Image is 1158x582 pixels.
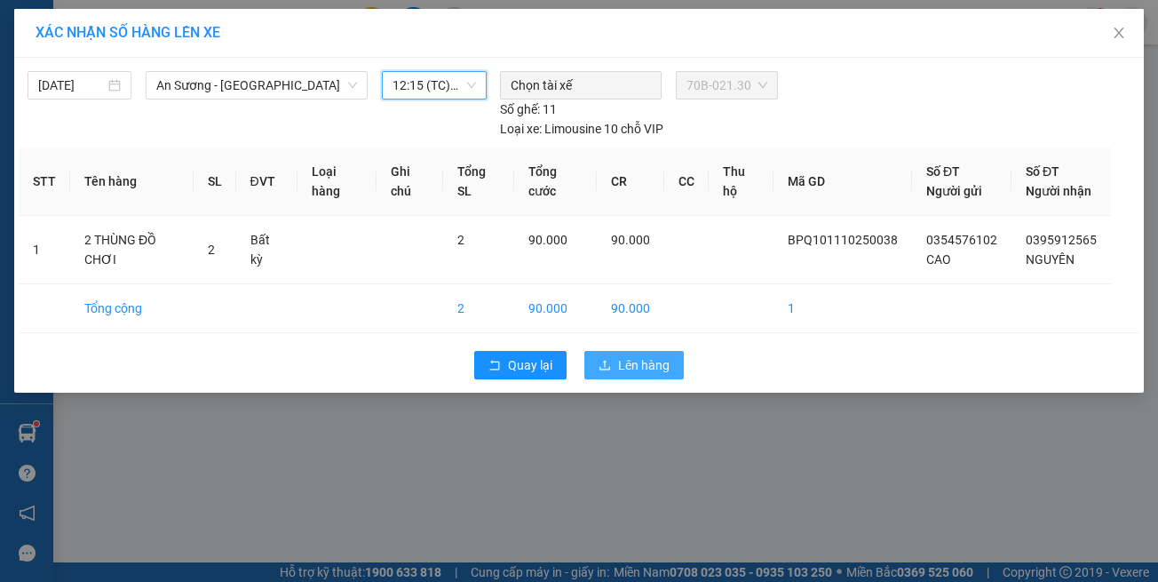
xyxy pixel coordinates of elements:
[474,351,567,379] button: rollbackQuay lại
[773,284,912,333] td: 1
[48,96,218,110] span: -----------------------------------------
[926,252,951,267] span: CAO
[156,72,357,99] span: An Sương - Tân Biên
[89,113,194,126] span: BPQ101110250074
[297,147,377,216] th: Loại hàng
[38,76,105,95] input: 11/10/2025
[140,79,218,90] span: Hotline: 19001152
[500,119,542,139] span: Loại xe:
[443,147,513,216] th: Tổng SL
[347,80,358,91] span: down
[19,216,70,284] td: 1
[377,147,443,216] th: Ghi chú
[514,147,598,216] th: Tổng cước
[500,100,540,119] span: Số ghế:
[36,24,220,41] span: XÁC NHẬN SỐ HÀNG LÊN XE
[709,147,773,216] th: Thu hộ
[528,233,567,247] span: 90.000
[500,119,663,139] div: Limousine 10 chỗ VIP
[1094,9,1144,59] button: Close
[599,359,611,373] span: upload
[70,216,194,284] td: 2 THÙNG ĐỒ CHƠI
[788,233,898,247] span: BPQ101110250038
[926,164,960,179] span: Số ĐT
[1026,164,1059,179] span: Số ĐT
[236,216,297,284] td: Bất kỳ
[1026,184,1091,198] span: Người nhận
[597,284,664,333] td: 90.000
[457,233,464,247] span: 2
[194,147,236,216] th: SL
[926,233,997,247] span: 0354576102
[1026,233,1097,247] span: 0395912565
[140,28,239,51] span: Bến xe [GEOGRAPHIC_DATA]
[236,147,297,216] th: ĐVT
[208,243,215,257] span: 2
[393,72,475,99] span: 12:15 (TC) - 70B-021.30
[19,147,70,216] th: STT
[1026,252,1075,267] span: NGUYÊN
[664,147,709,216] th: CC
[70,284,194,333] td: Tổng cộng
[500,100,557,119] div: 11
[6,11,85,89] img: logo
[508,355,552,375] span: Quay lại
[39,129,108,140] span: 13:03:37 [DATE]
[443,284,513,333] td: 2
[686,72,768,99] span: 70B-021.30
[140,10,243,25] strong: ĐỒNG PHƯỚC
[926,184,982,198] span: Người gửi
[1112,26,1126,40] span: close
[618,355,670,375] span: Lên hàng
[140,53,244,76] span: 01 Võ Văn Truyện, KP.1, Phường 2
[773,147,912,216] th: Mã GD
[488,359,501,373] span: rollback
[514,284,598,333] td: 90.000
[5,115,193,125] span: [PERSON_NAME]:
[611,233,650,247] span: 90.000
[70,147,194,216] th: Tên hàng
[584,351,684,379] button: uploadLên hàng
[597,147,664,216] th: CR
[5,129,108,140] span: In ngày:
